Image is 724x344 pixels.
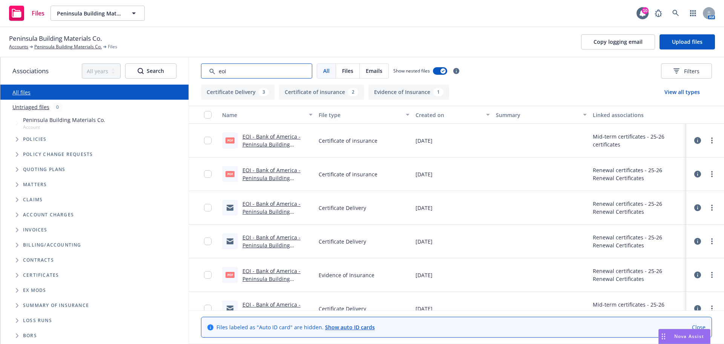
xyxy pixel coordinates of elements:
div: Name [222,111,304,119]
button: Peninsula Building Materials Co. [51,6,145,21]
button: Certificate Delivery [201,85,275,100]
input: Toggle Row Selected [204,238,212,245]
span: Summary of insurance [23,303,89,308]
span: Files [32,10,44,16]
a: EOI - Bank of America - Peninsula Building Materials Co.pdf [242,267,301,290]
span: [DATE] [416,170,433,178]
div: Renewal certificates - 25-26 Renewal Certificates [593,233,683,249]
input: Toggle Row Selected [204,305,212,312]
div: Tree Example [0,114,189,238]
button: Name [219,106,316,124]
span: Filters [673,67,699,75]
div: File type [319,111,401,119]
button: File type [316,106,412,124]
span: Matters [23,182,47,187]
span: pdf [225,171,235,177]
span: Copy logging email [594,38,643,45]
button: Nova Assist [658,329,710,344]
input: Toggle Row Selected [204,137,212,144]
span: Certificate Delivery [319,204,366,212]
span: Peninsula Building Materials Co. [9,34,102,43]
button: Copy logging email [581,34,655,49]
a: more [707,237,716,246]
div: Mid-term certificates - 25-26 certificates [593,133,683,148]
div: Summary [496,111,578,119]
div: 1 [433,88,443,96]
span: Ex Mods [23,288,46,293]
span: Quoting plans [23,167,66,172]
input: Select all [204,111,212,119]
button: Summary [493,106,589,124]
button: SearchSearch [125,63,176,79]
a: more [707,170,716,179]
div: 2 [348,88,358,96]
a: Accounts [9,43,28,50]
span: [DATE] [416,271,433,279]
span: Invoices [23,228,48,232]
span: Show nested files [393,68,430,74]
span: pdf [225,272,235,278]
div: Linked associations [593,111,683,119]
input: Search by keyword... [201,63,312,79]
span: Certificates [23,273,59,278]
span: Policy change requests [23,152,93,157]
span: [DATE] [416,137,433,145]
div: Created on [416,111,482,119]
div: Drag to move [659,329,668,344]
div: Search [138,64,164,78]
span: Certificate of insurance [319,137,377,145]
span: [DATE] [416,305,433,313]
span: Account [23,124,105,130]
a: more [707,304,716,313]
input: Toggle Row Selected [204,170,212,178]
span: Claims [23,197,43,202]
span: Files [108,43,117,50]
a: All files [12,89,31,96]
a: EOI - Bank of America - Peninsula Building materials Co 1.eml [242,301,301,324]
div: Mid-term certificates - 25-26 certificates [593,301,683,316]
a: Files [6,3,48,24]
a: more [707,136,716,145]
button: Evidence of Insurance [368,85,449,100]
div: 0 [52,103,63,111]
a: Search [668,6,683,21]
span: Filters [684,67,699,75]
span: Emails [366,67,382,75]
span: Policies [23,137,47,142]
div: Renewal certificates - 25-26 Renewal Certificates [593,200,683,216]
span: pdf [225,137,235,143]
div: 10 [642,7,649,14]
span: Upload files [672,38,703,45]
a: Switch app [686,6,701,21]
button: Filters [661,63,712,79]
span: Files [342,67,353,75]
div: Folder Tree Example [0,238,189,343]
a: Report a Bug [651,6,666,21]
button: Upload files [660,34,715,49]
a: Untriaged files [12,103,49,111]
span: Contracts [23,258,54,262]
a: more [707,203,716,212]
span: [DATE] [416,238,433,245]
a: Show auto ID cards [325,324,375,331]
div: 3 [259,88,269,96]
span: BORs [23,333,37,338]
span: Nova Assist [674,333,704,339]
button: View all types [652,85,712,100]
input: Toggle Row Selected [204,271,212,279]
span: Peninsula Building Materials Co. [57,9,122,17]
span: Evidence of Insurance [319,271,374,279]
span: Certificate Delivery [319,238,366,245]
a: EOI - Bank of America - Peninsula Building Materials Co..eml [242,234,301,257]
span: Files labeled as "Auto ID card" are hidden. [216,323,375,331]
span: Associations [12,66,49,76]
a: Close [692,323,706,331]
input: Toggle Row Selected [204,204,212,211]
button: Created on [413,106,493,124]
span: Peninsula Building Materials Co. [23,116,105,124]
button: Linked associations [590,106,686,124]
svg: Search [138,68,144,74]
span: Certificate Delivery [319,305,366,313]
button: Certificate of insurance [279,85,364,100]
span: All [323,67,330,75]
